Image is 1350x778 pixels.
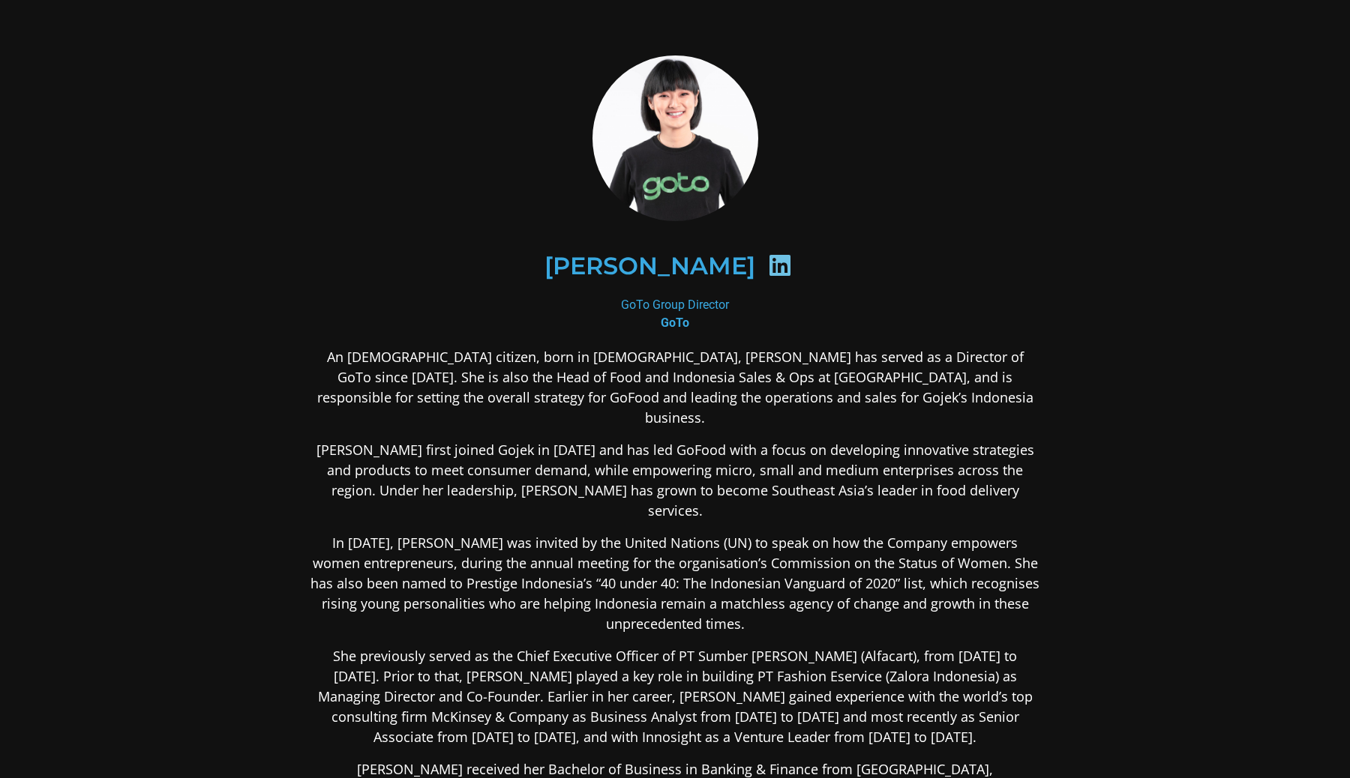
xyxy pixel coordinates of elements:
p: [PERSON_NAME] first joined Gojek in [DATE] and has led GoFood with a focus on developing innovati... [310,440,1039,521]
b: GoTo [661,316,689,330]
h2: [PERSON_NAME] [544,254,755,278]
p: In [DATE], [PERSON_NAME] was invited by the United Nations (UN) to speak on how the Company empow... [310,533,1039,634]
div: GoTo Group Director [310,296,1039,332]
p: She previously served as the Chief Executive Officer of PT Sumber [PERSON_NAME] (Alfacart), from ... [310,646,1039,747]
p: An [DEMOGRAPHIC_DATA] citizen, born in [DEMOGRAPHIC_DATA], [PERSON_NAME] has served as a Director... [310,347,1039,428]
